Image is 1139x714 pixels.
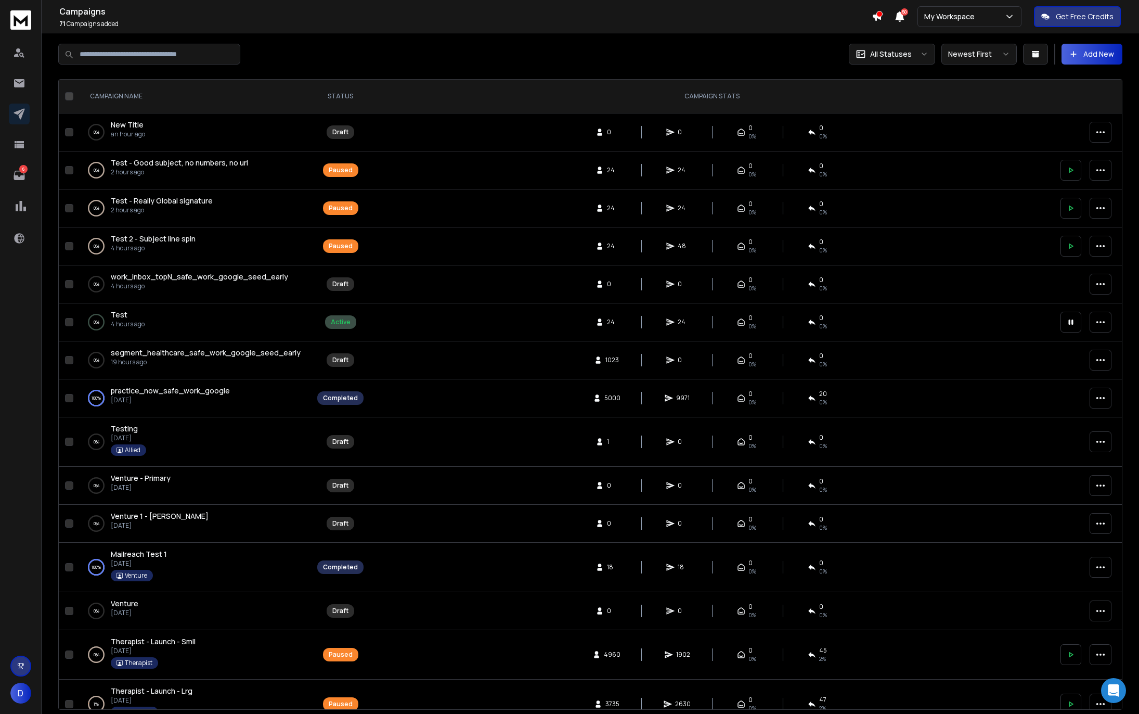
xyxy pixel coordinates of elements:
[678,563,688,571] span: 18
[329,204,353,212] div: Paused
[329,242,353,250] div: Paused
[607,607,617,615] span: 0
[748,603,753,611] span: 0
[678,519,688,528] span: 0
[111,282,288,290] p: 4 hours ago
[678,280,688,288] span: 0
[604,394,620,402] span: 5000
[10,683,31,704] button: D
[77,417,311,467] td: 0%Testing[DATE]Allied
[111,130,145,138] p: an hour ago
[819,284,827,292] span: 0%
[77,592,311,630] td: 0%Venture[DATE]
[332,128,348,136] div: Draft
[77,543,311,592] td: 100%Mailreach Test 1[DATE]Venture
[77,265,311,303] td: 0%work_inbox_topN_safe_work_google_seed_early4 hours ago
[111,559,167,568] p: [DATE]
[323,563,358,571] div: Completed
[94,480,99,491] p: 0 %
[748,314,753,322] span: 0
[819,322,827,330] span: 0 %
[94,699,99,709] p: 1 %
[748,442,756,450] span: 0%
[819,314,823,322] span: 0
[125,571,147,580] p: Venture
[111,310,127,320] span: Test
[675,700,691,708] span: 2630
[111,686,192,696] a: Therapist - Launch - Lrg
[924,11,979,22] p: My Workspace
[329,700,353,708] div: Paused
[748,360,756,368] span: 0%
[748,477,753,486] span: 0
[748,515,753,524] span: 0
[819,162,823,170] span: 0
[94,279,99,289] p: 0 %
[819,477,823,486] span: 0
[819,696,826,704] span: 47
[748,559,753,567] span: 0
[111,158,248,168] a: Test - Good subject, no numbers, no url
[678,438,688,446] span: 0
[607,128,617,136] span: 0
[94,203,99,213] p: 0 %
[331,318,351,326] div: Active
[748,238,753,246] span: 0
[748,704,756,712] span: 0%
[59,19,66,28] span: 71
[678,242,688,250] span: 48
[77,467,311,505] td: 0%Venture - Primary[DATE]
[819,352,823,360] span: 0
[870,49,912,59] p: All Statuses
[111,272,288,282] span: work_inbox_topN_safe_work_google_seed_early
[77,630,311,680] td: 0%Therapist - Launch - Smll[DATE]Therapist
[77,379,311,417] td: 100%practice_now_safe_work_google[DATE]
[111,473,171,483] a: Venture - Primary
[111,696,192,705] p: [DATE]
[111,598,138,609] a: Venture
[111,120,144,130] span: New Title
[748,208,756,216] span: 0%
[607,204,617,212] span: 24
[819,559,823,567] span: 0
[77,341,311,379] td: 0%segment_healthcare_safe_work_google_seed_early19 hours ago
[111,647,196,655] p: [DATE]
[607,563,617,571] span: 18
[111,424,138,434] a: Testing
[748,390,753,398] span: 0
[125,659,152,667] p: Therapist
[819,398,827,406] span: 0 %
[748,433,753,442] span: 0
[748,352,753,360] span: 0
[125,446,140,454] p: Allied
[111,168,248,176] p: 2 hours ago
[607,166,617,174] span: 24
[748,124,753,132] span: 0
[607,481,617,490] span: 0
[605,700,619,708] span: 3735
[1062,44,1122,65] button: Add New
[329,651,353,659] div: Paused
[819,603,823,611] span: 0
[678,204,688,212] span: 24
[748,486,756,494] span: 0%
[819,124,823,132] span: 0
[332,519,348,528] div: Draft
[819,704,826,712] span: 2 %
[111,234,196,244] span: Test 2 - Subject line spin
[111,396,230,404] p: [DATE]
[111,511,209,521] span: Venture 1 - [PERSON_NAME]
[111,196,213,206] a: Test - Really Global signature
[819,655,826,663] span: 2 %
[77,303,311,341] td: 0%Test4 hours ago
[676,394,690,402] span: 9971
[111,386,230,396] span: practice_now_safe_work_google
[329,166,353,174] div: Paused
[819,433,823,442] span: 0
[678,166,688,174] span: 24
[94,127,99,137] p: 0 %
[748,246,756,254] span: 0%
[111,386,230,396] a: practice_now_safe_work_google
